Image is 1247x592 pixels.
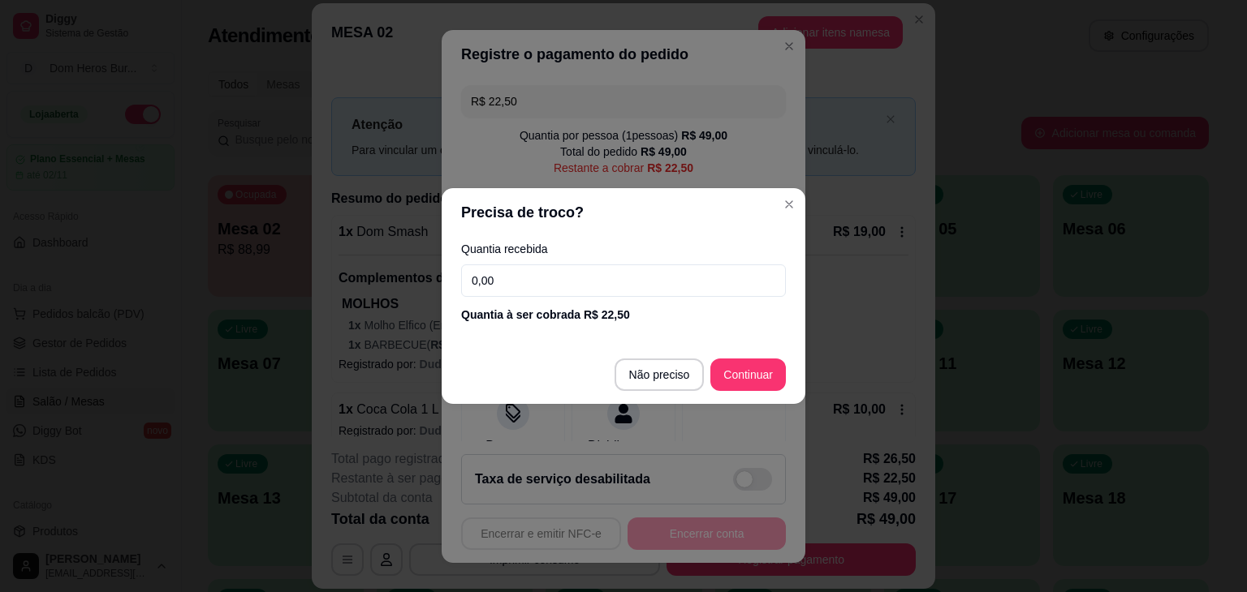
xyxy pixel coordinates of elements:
[461,307,786,323] div: Quantia à ser cobrada R$ 22,50
[710,358,786,391] button: Continuar
[442,188,805,237] header: Precisa de troco?
[615,358,705,391] button: Não preciso
[776,191,802,217] button: Close
[461,243,786,255] label: Quantia recebida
